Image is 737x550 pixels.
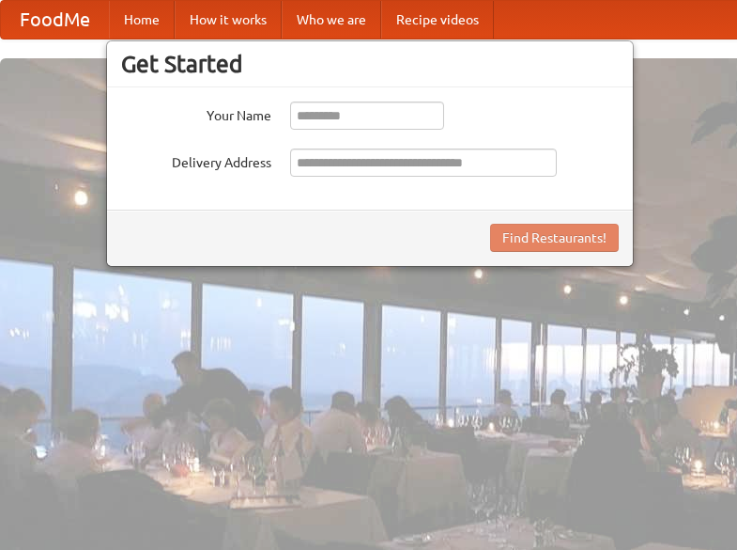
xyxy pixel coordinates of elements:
[282,1,381,39] a: Who we are
[490,224,619,252] button: Find Restaurants!
[1,1,109,39] a: FoodMe
[175,1,282,39] a: How it works
[109,1,175,39] a: Home
[121,149,271,172] label: Delivery Address
[121,102,271,125] label: Your Name
[121,50,619,78] h3: Get Started
[381,1,494,39] a: Recipe videos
